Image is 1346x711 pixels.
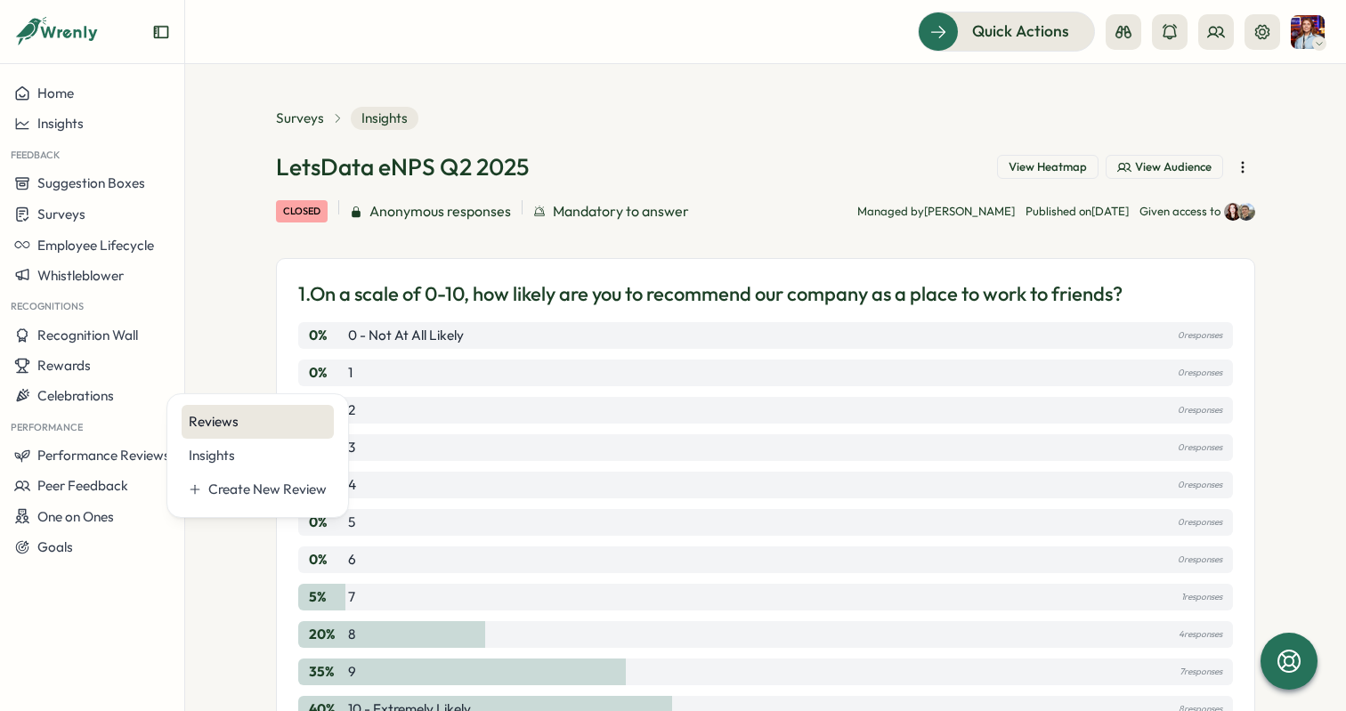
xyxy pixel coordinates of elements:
span: Goals [37,538,73,555]
a: Insights [182,439,334,473]
span: Peer Feedback [37,477,128,494]
p: 0 responses [1178,363,1222,383]
img: Iryna Skasko [1291,15,1325,49]
p: 1 [348,363,353,383]
p: 1 responses [1181,587,1222,607]
span: Performance Reviews [37,447,170,464]
span: Mandatory to answer [553,200,689,222]
img: Andriy [1237,203,1255,221]
p: 20 % [309,625,345,644]
h1: LetsData eNPS Q2 2025 [276,151,529,182]
div: Reviews [189,412,327,432]
p: 0 responses [1178,475,1222,495]
span: View Heatmap [1009,159,1087,175]
button: Quick Actions [918,12,1095,51]
span: Rewards [37,357,91,374]
p: 35 % [309,662,345,682]
span: Surveys [37,206,85,222]
span: Celebrations [37,387,114,404]
div: Create New Review [208,480,327,499]
img: Ksenia Iliuk [1224,203,1242,221]
a: Reviews [182,405,334,439]
span: Employee Lifecycle [37,237,154,254]
span: Insights [37,115,84,132]
p: 2 [348,400,355,420]
p: Given access to [1139,204,1220,220]
a: Surveys [276,109,324,128]
button: Expand sidebar [152,23,170,41]
p: 9 [348,662,356,682]
button: Create New Review [182,473,334,506]
span: Quick Actions [972,20,1069,43]
p: 1. On a scale of 0-10, how likely are you to recommend our company as a place to work to friends? [298,280,1123,308]
span: One on Ones [37,508,114,525]
p: 3 [348,438,355,457]
div: Insights [189,446,327,465]
p: 8 [348,625,355,644]
p: 5 % [309,587,345,607]
span: Suggestion Boxes [37,174,145,191]
p: 0 % [309,550,345,570]
span: Home [37,85,74,101]
span: Recognition Wall [37,327,138,343]
button: View Audience [1106,155,1223,180]
p: 5 [348,513,355,532]
p: Managed by [857,204,1015,220]
p: 0 responses [1178,513,1222,532]
p: 7 responses [1180,662,1222,682]
p: 0 - Not at all likely [348,326,464,345]
p: 4 responses [1179,625,1222,644]
div: closed [276,200,328,222]
p: 4 [348,475,356,495]
span: Insights [351,107,418,130]
span: Anonymous responses [369,200,511,222]
p: 0 responses [1178,550,1222,570]
span: [PERSON_NAME] [924,204,1015,218]
button: View Heatmap [997,155,1099,180]
p: 0 % [309,513,345,532]
span: [DATE] [1091,204,1129,218]
p: 0 responses [1178,400,1222,420]
span: Whistleblower [37,267,124,284]
p: Published on [1026,204,1129,220]
p: 0 responses [1178,326,1222,345]
p: 6 [348,550,356,570]
p: 0 % [309,326,345,345]
p: 0 % [309,363,345,383]
p: 0 responses [1178,438,1222,457]
p: 7 [348,587,355,607]
span: View Audience [1135,159,1212,175]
